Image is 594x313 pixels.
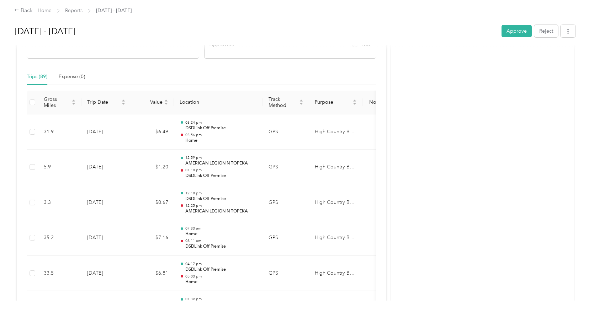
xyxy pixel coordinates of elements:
span: [DATE] - [DATE] [96,7,132,14]
td: $6.81 [131,256,174,291]
td: [DATE] [81,220,131,256]
th: Value [131,91,174,114]
button: Approve [502,25,532,37]
span: caret-down [164,102,168,106]
p: DSDLink Off Premise [185,243,257,250]
td: 5.9 [38,150,81,185]
span: Purpose [315,99,351,105]
td: GPS [263,220,309,256]
p: DSDLink Off Premise [185,125,257,131]
td: GPS [263,256,309,291]
th: Trip Date [81,91,131,114]
p: DSDLink Off Premise [185,173,257,179]
td: High Country Beverage [309,150,362,185]
td: [DATE] [81,114,131,150]
td: High Country Beverage [309,256,362,291]
td: [DATE] [81,150,131,185]
td: 31.9 [38,114,81,150]
span: caret-down [121,102,126,106]
a: Home [38,7,52,14]
p: 12:59 pm [185,155,257,160]
p: 01:18 pm [185,168,257,173]
td: $0.67 [131,185,174,221]
span: Gross Miles [44,96,70,108]
td: $7.16 [131,220,174,256]
td: High Country Beverage [309,185,362,221]
button: Reject [534,25,558,37]
td: $1.20 [131,150,174,185]
p: 03:24 pm [185,120,257,125]
td: [DATE] [81,256,131,291]
p: 08:11 am [185,238,257,243]
span: caret-down [299,102,303,106]
p: 04:17 pm [185,261,257,266]
p: 12:18 pm [185,191,257,196]
td: 35.2 [38,220,81,256]
span: caret-up [164,98,168,103]
p: DSDLink Off Premise [185,266,257,273]
td: 3.3 [38,185,81,221]
th: Location [174,91,263,114]
span: Trip Date [87,99,120,105]
th: Gross Miles [38,91,81,114]
th: Purpose [309,91,362,114]
td: $6.49 [131,114,174,150]
span: caret-down [71,102,76,106]
td: GPS [263,150,309,185]
td: High Country Beverage [309,114,362,150]
td: [DATE] [81,185,131,221]
span: Track Method [269,96,298,108]
td: GPS [263,114,309,150]
td: High Country Beverage [309,220,362,256]
div: Expense (0) [59,73,85,81]
p: 07:33 am [185,226,257,231]
th: Track Method [263,91,309,114]
p: 05:03 pm [185,274,257,279]
span: caret-up [71,98,76,103]
th: Notes [362,91,389,114]
span: caret-up [352,98,357,103]
p: AMERICAN LEGION N TOPEKA [185,208,257,215]
span: caret-up [299,98,303,103]
p: 12:25 pm [185,203,257,208]
p: Home [185,279,257,285]
p: Home [185,137,257,144]
p: DSDLink Off Premise [185,196,257,202]
span: Value [137,99,163,105]
p: 03:56 pm [185,133,257,137]
div: Back [14,6,33,15]
p: Home [185,231,257,237]
span: caret-down [352,102,357,106]
span: caret-up [121,98,126,103]
p: AMERICAN LEGION N TOPEKA [185,160,257,167]
td: GPS [263,185,309,221]
h1: Aug 1 - 31, 2025 [15,23,497,40]
a: Reports [65,7,83,14]
div: Trips (89) [27,73,47,81]
p: 01:39 pm [185,297,257,302]
td: 33.5 [38,256,81,291]
iframe: Everlance-gr Chat Button Frame [554,273,594,313]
